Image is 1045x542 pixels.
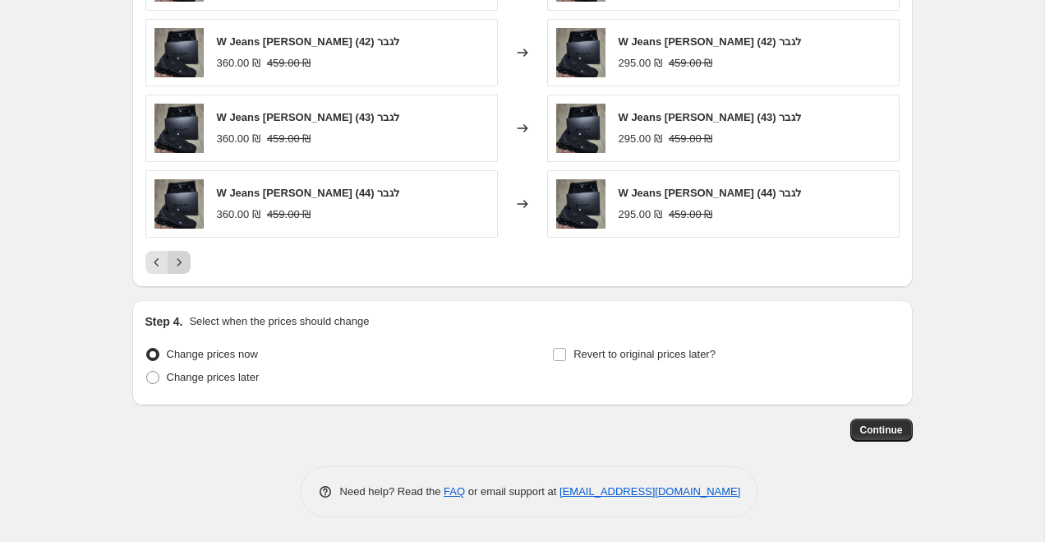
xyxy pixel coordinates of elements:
[217,187,400,199] span: W Jeans [PERSON_NAME] לגבר (44)
[267,206,311,223] strike: 459.00 ₪
[619,35,802,48] span: W Jeans [PERSON_NAME] לגבר (42)
[465,485,559,498] span: or email support at
[189,313,369,330] p: Select when the prices should change
[145,313,183,330] h2: Step 4.
[556,28,605,77] img: w-jeans-nli-snikrs-dbliv-gins-lgbr-781692_80x.jpg
[619,206,662,223] div: 295.00 ₪
[145,251,168,274] button: Previous
[217,55,260,72] div: 360.00 ₪
[573,348,716,360] span: Revert to original prices later?
[167,348,258,360] span: Change prices now
[267,55,311,72] strike: 459.00 ₪
[154,179,204,229] img: w-jeans-nli-snikrs-dbliv-gins-lgbr-781692_80x.jpg
[444,485,465,498] a: FAQ
[850,419,913,442] button: Continue
[669,131,712,147] strike: 459.00 ₪
[168,251,191,274] button: Next
[619,131,662,147] div: 295.00 ₪
[860,424,903,437] span: Continue
[217,111,400,123] span: W Jeans [PERSON_NAME] לגבר (43)
[217,131,260,147] div: 360.00 ₪
[340,485,444,498] span: Need help? Read the
[556,179,605,229] img: w-jeans-nli-snikrs-dbliv-gins-lgbr-781692_80x.jpg
[217,35,400,48] span: W Jeans [PERSON_NAME] לגבר (42)
[267,131,311,147] strike: 459.00 ₪
[167,371,260,383] span: Change prices later
[619,55,662,72] div: 295.00 ₪
[154,28,204,77] img: w-jeans-nli-snikrs-dbliv-gins-lgbr-781692_80x.jpg
[154,104,204,153] img: w-jeans-nli-snikrs-dbliv-gins-lgbr-781692_80x.jpg
[145,251,191,274] nav: Pagination
[217,206,260,223] div: 360.00 ₪
[619,111,802,123] span: W Jeans [PERSON_NAME] לגבר (43)
[619,187,802,199] span: W Jeans [PERSON_NAME] לגבר (44)
[559,485,740,498] a: [EMAIL_ADDRESS][DOMAIN_NAME]
[556,104,605,153] img: w-jeans-nli-snikrs-dbliv-gins-lgbr-781692_80x.jpg
[669,206,712,223] strike: 459.00 ₪
[669,55,712,72] strike: 459.00 ₪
